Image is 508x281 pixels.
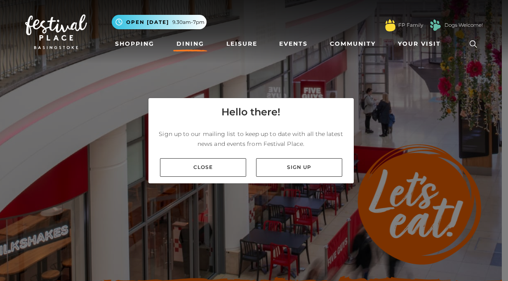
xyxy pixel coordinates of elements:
h4: Hello there! [221,105,280,119]
a: FP Family [398,21,423,29]
a: Leisure [223,36,261,52]
span: 9.30am-7pm [172,19,205,26]
a: Sign up [256,158,342,177]
img: Festival Place Logo [25,14,87,49]
a: Your Visit [395,36,448,52]
a: Events [276,36,311,52]
span: Open [DATE] [126,19,169,26]
a: Dining [173,36,207,52]
span: Your Visit [398,40,441,48]
p: Sign up to our mailing list to keep up to date with all the latest news and events from Festival ... [155,129,347,149]
a: Dogs Welcome! [444,21,483,29]
a: Shopping [112,36,158,52]
a: Community [327,36,379,52]
button: Open [DATE] 9.30am-7pm [112,15,207,29]
a: Close [160,158,246,177]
